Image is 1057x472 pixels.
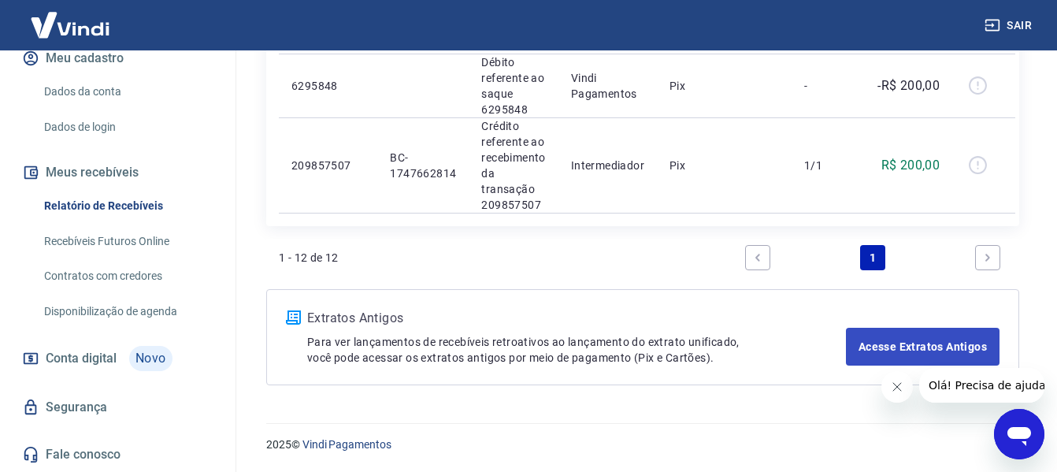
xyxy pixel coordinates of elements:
a: Relatório de Recebíveis [38,190,217,222]
p: BC-1747662814 [390,150,456,181]
p: R$ 200,00 [881,156,940,175]
p: 1/1 [804,158,851,173]
a: Previous page [745,245,770,270]
p: Vindi Pagamentos [571,70,644,102]
a: Segurança [19,390,217,425]
a: Conta digitalNovo [19,340,217,377]
p: Para ver lançamentos de recebíveis retroativos ao lançamento do extrato unificado, você pode aces... [307,334,846,366]
span: Olá! Precisa de ajuda? [9,11,132,24]
p: -R$ 200,00 [877,76,940,95]
button: Sair [981,11,1038,40]
span: Conta digital [46,347,117,370]
a: Dados da conta [38,76,217,108]
iframe: Mensagem da empresa [919,368,1044,403]
p: Intermediador [571,158,644,173]
p: Débito referente ao saque 6295848 [481,54,545,117]
a: Recebíveis Futuros Online [38,225,217,258]
p: Extratos Antigos [307,309,846,328]
p: 6295848 [291,78,365,94]
img: ícone [286,310,301,325]
p: Crédito referente ao recebimento da transação 209857507 [481,118,545,213]
a: Next page [975,245,1000,270]
p: 2025 © [266,437,1019,453]
p: Pix [669,78,779,94]
a: Disponibilização de agenda [38,295,217,328]
span: Novo [129,346,172,371]
button: Meus recebíveis [19,155,217,190]
img: Vindi [19,1,121,49]
a: Fale conosco [19,437,217,472]
a: Page 1 is your current page [860,245,885,270]
p: 209857507 [291,158,365,173]
a: Vindi Pagamentos [302,438,391,451]
a: Contratos com credores [38,260,217,292]
p: 1 - 12 de 12 [279,250,339,266]
p: Pix [669,158,779,173]
a: Acesse Extratos Antigos [846,328,1000,366]
a: Dados de login [38,111,217,143]
iframe: Fechar mensagem [881,371,913,403]
p: - [804,78,851,94]
iframe: Botão para abrir a janela de mensagens [994,409,1044,459]
button: Meu cadastro [19,41,217,76]
ul: Pagination [739,239,1007,277]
